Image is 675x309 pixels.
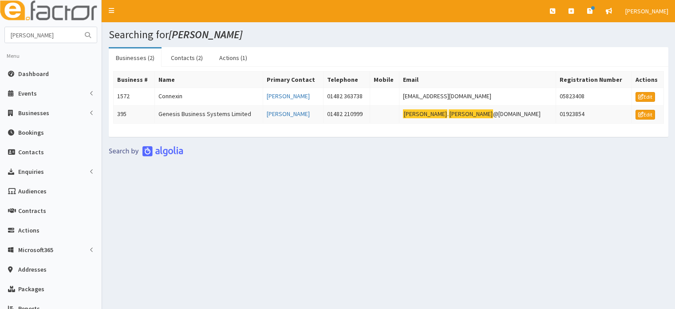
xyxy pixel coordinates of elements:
[632,72,663,88] th: Actions
[18,168,44,176] span: Enquiries
[18,246,53,254] span: Microsoft365
[370,72,399,88] th: Mobile
[18,187,47,195] span: Audiences
[556,72,632,88] th: Registration Number
[18,70,49,78] span: Dashboard
[109,48,162,67] a: Businesses (2)
[267,110,310,118] a: [PERSON_NAME]
[399,72,556,88] th: Email
[399,88,556,106] td: [EMAIL_ADDRESS][DOMAIN_NAME]
[109,146,183,157] img: search-by-algolia-light-background.png
[625,7,668,15] span: [PERSON_NAME]
[323,105,370,123] td: 01482 210999
[18,148,44,156] span: Contacts
[556,88,632,106] td: 05823408
[109,29,668,40] h1: Searching for
[399,105,556,123] td: . @[DOMAIN_NAME]
[263,72,323,88] th: Primary Contact
[114,105,155,123] td: 395
[18,89,37,97] span: Events
[449,109,493,119] mark: [PERSON_NAME]
[164,48,210,67] a: Contacts (2)
[18,226,39,234] span: Actions
[18,265,47,273] span: Addresses
[114,88,155,106] td: 1572
[267,92,310,100] a: [PERSON_NAME]
[212,48,254,67] a: Actions (1)
[323,88,370,106] td: 01482 363738
[636,92,655,102] a: Edit
[636,110,655,120] a: Edit
[18,109,49,117] span: Businesses
[169,28,242,41] i: [PERSON_NAME]
[154,72,263,88] th: Name
[403,109,447,119] mark: [PERSON_NAME]
[154,105,263,123] td: Genesis Business Systems Limited
[323,72,370,88] th: Telephone
[556,105,632,123] td: 01923854
[114,72,155,88] th: Business #
[18,128,44,136] span: Bookings
[5,27,79,43] input: Search...
[18,207,46,215] span: Contracts
[154,88,263,106] td: Connexin
[18,285,44,293] span: Packages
